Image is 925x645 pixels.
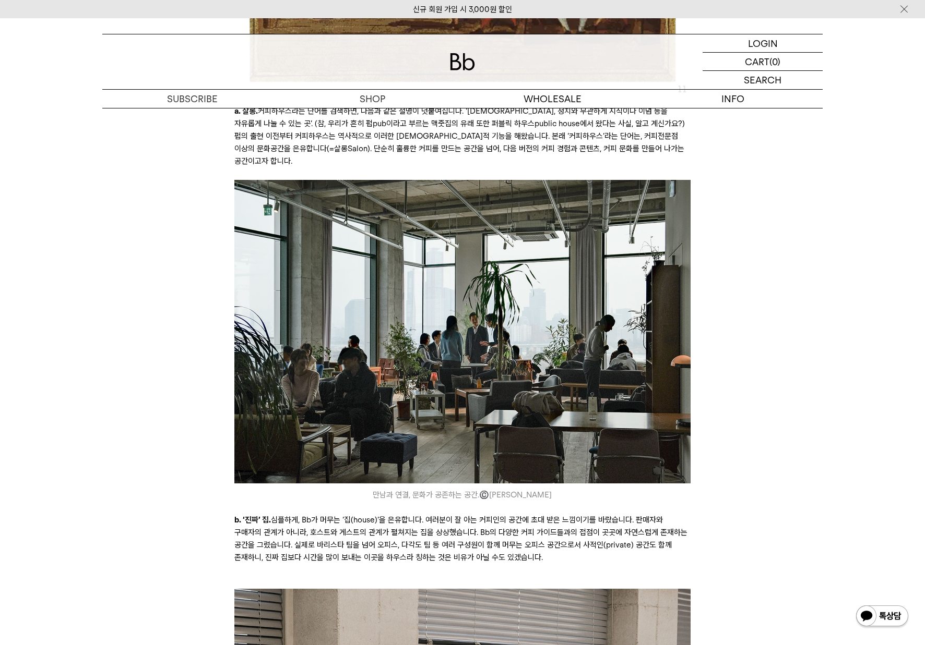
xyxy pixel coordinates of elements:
p: CART [745,53,769,70]
img: 로고 [450,53,475,70]
a: CART (0) [703,53,823,71]
span: ©️ [479,490,489,500]
a: SUBSCRIBE [102,90,282,108]
a: LOGIN [703,34,823,53]
span: a. 살롱. [234,106,258,116]
p: LOGIN [748,34,778,52]
p: WHOLESALE [462,90,643,108]
p: SEARCH [744,71,781,89]
span: b. ‘진짜’ 집. [234,515,271,525]
p: INFO [643,90,823,108]
p: 심플하게, Bb가 머무는 ‘집(house)’을 은유합니다. 여러분이 잘 아는 커피인의 공간에 초대 받은 느낌이기를 바랐습니다. 판매자와 구매자의 관계가 아니라, 호스트와 게스... [234,514,690,576]
img: 카카오톡 채널 1:1 채팅 버튼 [855,604,909,629]
a: 신규 회원 가입 시 3,000원 할인 [413,5,512,14]
img: 10_172008.jpg [234,180,690,483]
a: SHOP [282,90,462,108]
p: (0) [769,53,780,70]
i: 만남과 연결, 문화가 공존하는 공간. [PERSON_NAME] [234,489,690,501]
